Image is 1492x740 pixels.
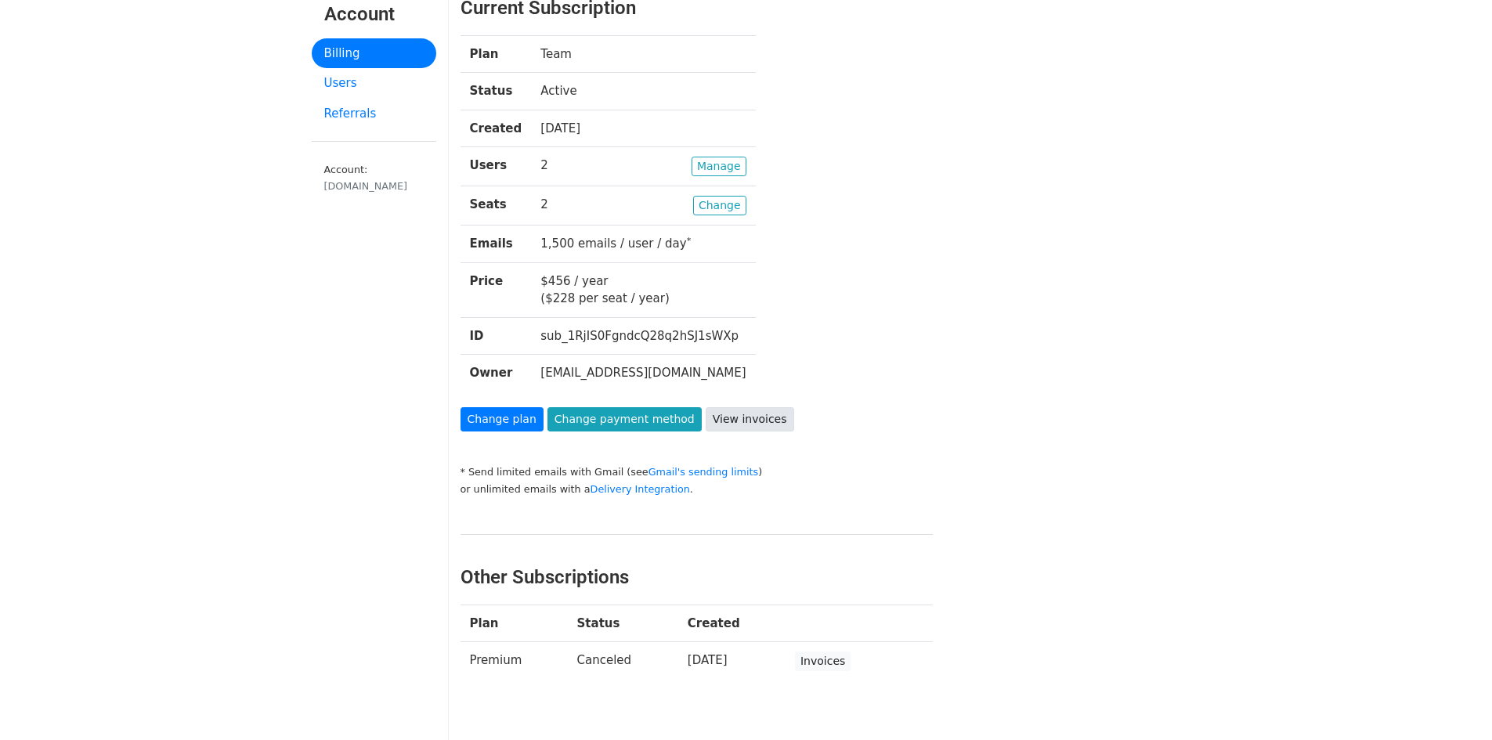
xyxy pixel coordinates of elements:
td: Premium [461,642,568,681]
td: Active [531,73,755,110]
th: Created [461,110,532,147]
th: Seats [461,186,532,226]
th: ID [461,317,532,355]
a: Change [693,196,746,215]
th: Price [461,262,532,317]
td: 2 [531,147,755,186]
td: $456 / year ($228 per seat / year) [531,262,755,317]
th: Users [461,147,532,186]
iframe: Chat Widget [1414,665,1492,740]
a: Manage [692,157,746,176]
td: [EMAIL_ADDRESS][DOMAIN_NAME] [531,355,755,392]
td: 2 [531,186,755,226]
th: Emails [461,226,532,263]
a: Referrals [312,99,436,129]
div: [DOMAIN_NAME] [324,179,424,193]
small: * Send limited emails with Gmail (see ) or unlimited emails with a . [461,466,763,496]
a: Billing [312,38,436,69]
h3: Account [324,3,424,26]
th: Plan [461,605,568,642]
h3: Other Subscriptions [461,566,933,589]
a: Change plan [461,407,544,431]
td: [DATE] [531,110,755,147]
a: Invoices [795,652,851,671]
th: Status [461,73,532,110]
a: View invoices [706,407,794,431]
a: Users [312,68,436,99]
small: Account: [324,164,424,193]
a: Delivery Integration [591,483,690,495]
td: sub_1RjIS0FgndcQ28q2hSJ1sWXp [531,317,755,355]
a: Gmail's sending limits [648,466,759,478]
th: Owner [461,355,532,392]
td: 1,500 emails / user / day [531,226,755,263]
td: Canceled [568,642,678,681]
th: Plan [461,35,532,73]
a: Change payment method [547,407,702,431]
td: Team [531,35,755,73]
th: Created [678,605,786,642]
td: [DATE] [678,642,786,681]
th: Status [568,605,678,642]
